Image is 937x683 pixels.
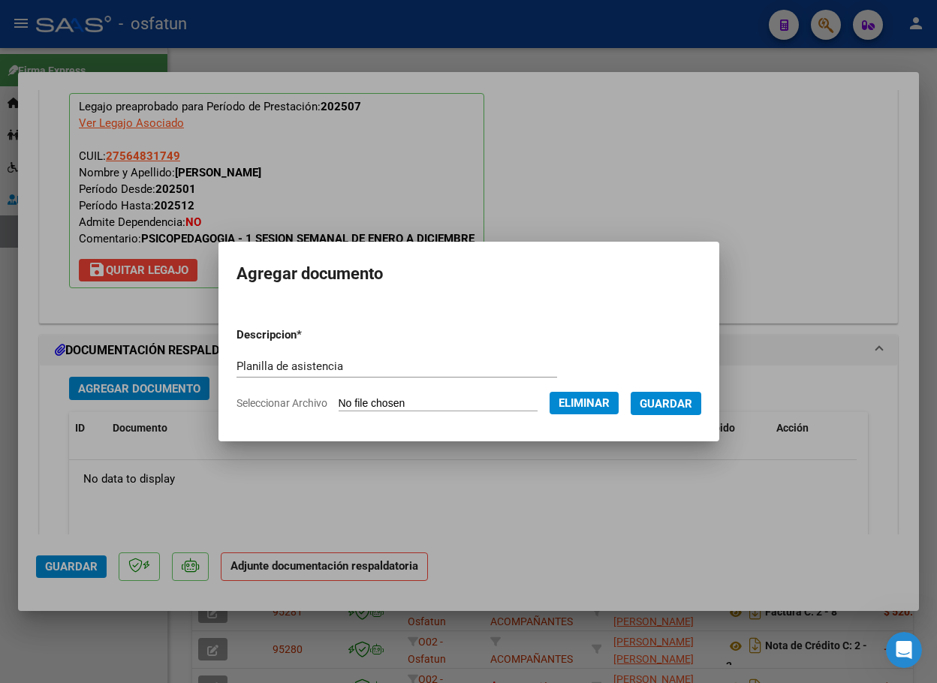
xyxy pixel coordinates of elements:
[631,392,701,415] button: Guardar
[237,260,701,288] h2: Agregar documento
[640,397,692,411] span: Guardar
[237,326,376,344] p: Descripcion
[550,392,619,414] button: Eliminar
[559,396,610,410] span: Eliminar
[237,397,327,409] span: Seleccionar Archivo
[886,632,922,668] iframe: Intercom live chat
